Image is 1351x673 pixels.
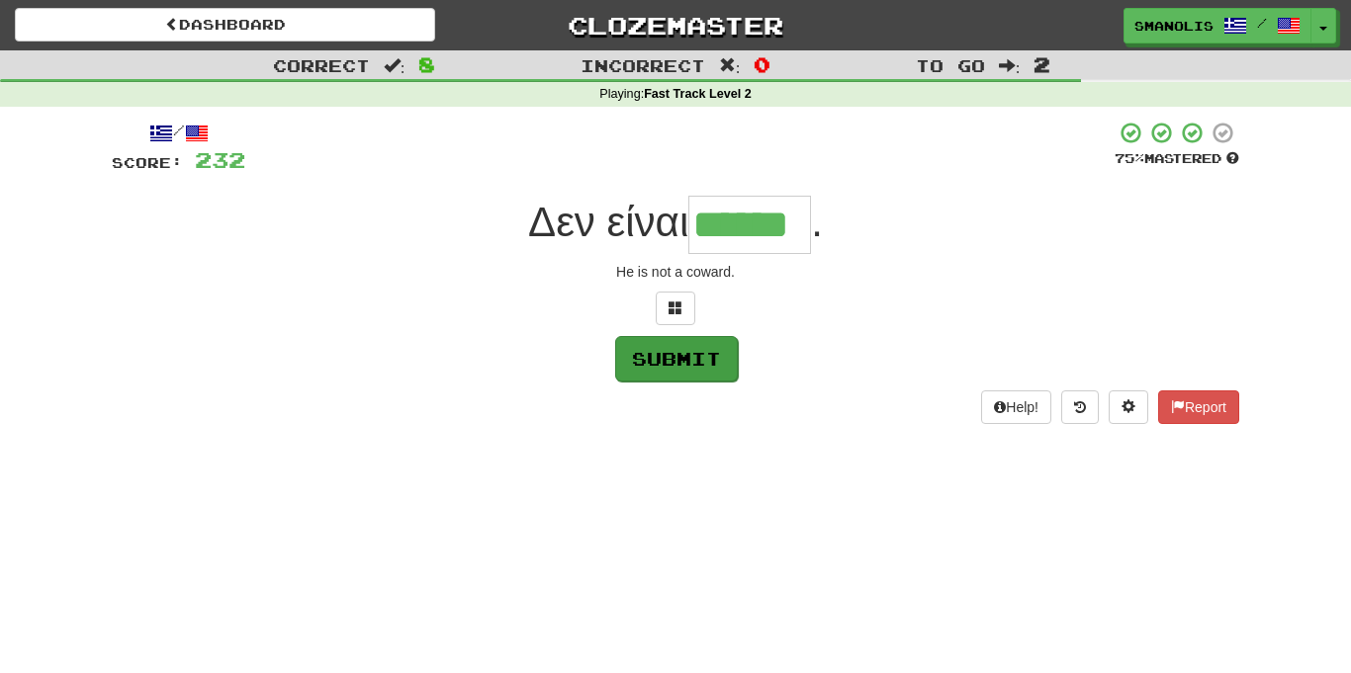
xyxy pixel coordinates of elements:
[273,55,370,75] span: Correct
[981,390,1051,424] button: Help!
[916,55,985,75] span: To go
[1034,52,1050,76] span: 2
[112,121,245,145] div: /
[418,52,435,76] span: 8
[1061,390,1099,424] button: Round history (alt+y)
[1257,16,1267,30] span: /
[719,57,741,74] span: :
[384,57,405,74] span: :
[811,199,823,245] span: .
[15,8,435,42] a: Dashboard
[195,147,245,172] span: 232
[1115,150,1239,168] div: Mastered
[1124,8,1311,43] a: smanolis /
[581,55,705,75] span: Incorrect
[112,262,1239,282] div: He is not a coward.
[754,52,770,76] span: 0
[656,292,695,325] button: Switch sentence to multiple choice alt+p
[112,154,183,171] span: Score:
[1158,390,1239,424] button: Report
[465,8,885,42] a: Clozemaster
[528,199,688,245] span: Δεν είναι
[999,57,1021,74] span: :
[1115,150,1144,166] span: 75 %
[644,87,752,101] strong: Fast Track Level 2
[1134,17,1214,35] span: smanolis
[615,336,738,381] button: Submit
